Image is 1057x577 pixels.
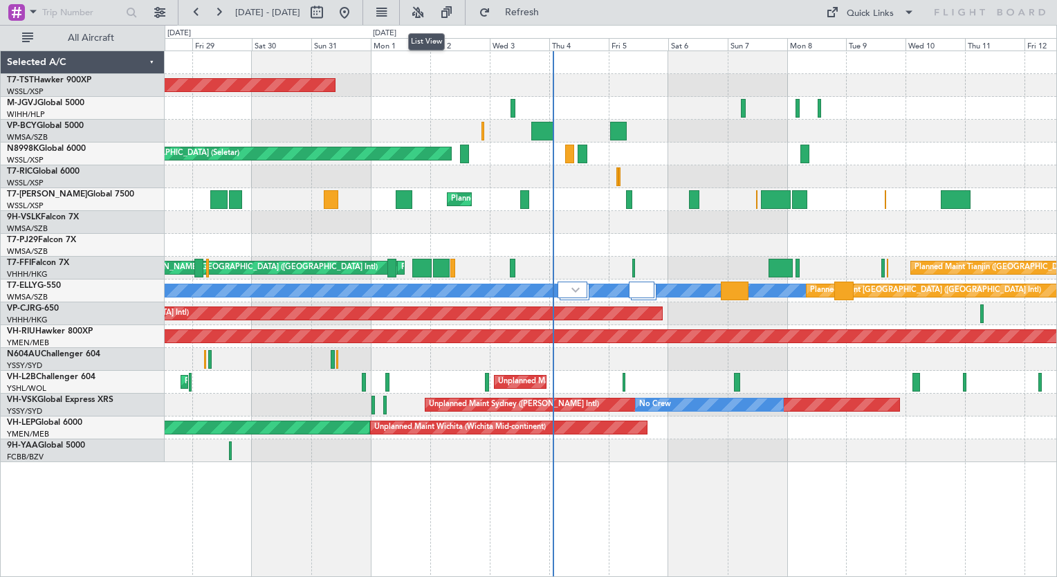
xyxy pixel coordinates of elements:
[7,315,48,325] a: VHHH/HKG
[374,417,546,438] div: Unplanned Maint Wichita (Wichita Mid-continent)
[7,246,48,257] a: WMSA/SZB
[7,122,37,130] span: VP-BCY
[430,38,490,51] div: Tue 2
[7,155,44,165] a: WSSL/XSP
[7,178,44,188] a: WSSL/XSP
[7,350,41,358] span: N604AU
[787,38,847,51] div: Mon 8
[371,38,430,51] div: Mon 1
[7,76,34,84] span: T7-TST
[7,132,48,143] a: WMSA/SZB
[7,327,35,336] span: VH-RIU
[7,406,42,416] a: YSSY/SYD
[7,419,82,427] a: VH-LEPGlobal 6000
[549,38,609,51] div: Thu 4
[167,28,191,39] div: [DATE]
[7,213,79,221] a: 9H-VSLKFalcon 7X
[7,190,134,199] a: T7-[PERSON_NAME]Global 7500
[7,213,41,221] span: 9H-VSLK
[7,396,37,404] span: VH-VSK
[7,223,48,234] a: WMSA/SZB
[498,372,726,392] div: Unplanned Maint [GEOGRAPHIC_DATA] ([GEOGRAPHIC_DATA])
[7,282,37,290] span: T7-ELLY
[7,145,39,153] span: N8998K
[373,28,396,39] div: [DATE]
[7,396,113,404] a: VH-VSKGlobal Express XRS
[7,259,69,267] a: T7-FFIFalcon 7X
[490,38,549,51] div: Wed 3
[7,167,33,176] span: T7-RIC
[7,109,45,120] a: WIHH/HLP
[7,201,44,211] a: WSSL/XSP
[7,441,85,450] a: 9H-YAAGlobal 5000
[192,38,252,51] div: Fri 29
[7,441,38,450] span: 9H-YAA
[7,99,37,107] span: M-JGVJ
[493,8,551,17] span: Refresh
[7,419,35,427] span: VH-LEP
[7,338,49,348] a: YMEN/MEB
[7,373,36,381] span: VH-L2B
[668,38,728,51] div: Sat 6
[7,236,38,244] span: T7-PJ29
[7,145,86,153] a: N8998KGlobal 6000
[7,304,59,313] a: VP-CJRG-650
[7,236,76,244] a: T7-PJ29Falcon 7X
[7,452,44,462] a: FCBB/BZV
[7,122,84,130] a: VP-BCYGlobal 5000
[136,257,378,278] div: [PERSON_NAME][GEOGRAPHIC_DATA] ([GEOGRAPHIC_DATA] Intl)
[7,99,84,107] a: M-JGVJGlobal 5000
[36,33,146,43] span: All Aircraft
[819,1,921,24] button: Quick Links
[7,429,49,439] a: YMEN/MEB
[7,304,35,313] span: VP-CJR
[810,280,1041,301] div: Planned Maint [GEOGRAPHIC_DATA] ([GEOGRAPHIC_DATA] Intl)
[7,383,46,394] a: YSHL/WOL
[472,1,555,24] button: Refresh
[252,38,311,51] div: Sat 30
[965,38,1024,51] div: Thu 11
[847,7,894,21] div: Quick Links
[7,167,80,176] a: T7-RICGlobal 6000
[571,287,580,293] img: arrow-gray.svg
[7,350,100,358] a: N604AUChallenger 604
[7,327,93,336] a: VH-RIUHawker 800XP
[906,38,965,51] div: Wed 10
[42,2,122,23] input: Trip Number
[235,6,300,19] span: [DATE] - [DATE]
[15,27,150,49] button: All Aircraft
[7,292,48,302] a: WMSA/SZB
[408,33,445,51] div: List View
[185,372,403,392] div: Planned Maint [GEOGRAPHIC_DATA] ([GEOGRAPHIC_DATA])
[7,373,95,381] a: VH-L2BChallenger 604
[7,360,42,371] a: YSSY/SYD
[429,394,599,415] div: Unplanned Maint Sydney ([PERSON_NAME] Intl)
[7,190,87,199] span: T7-[PERSON_NAME]
[728,38,787,51] div: Sun 7
[401,257,632,278] div: Planned Maint [GEOGRAPHIC_DATA] ([GEOGRAPHIC_DATA] Intl)
[7,282,61,290] a: T7-ELLYG-550
[451,189,587,210] div: Planned Maint Dubai (Al Maktoum Intl)
[639,394,671,415] div: No Crew
[7,269,48,280] a: VHHH/HKG
[846,38,906,51] div: Tue 9
[311,38,371,51] div: Sun 31
[7,86,44,97] a: WSSL/XSP
[7,76,91,84] a: T7-TSTHawker 900XP
[7,259,31,267] span: T7-FFI
[609,38,668,51] div: Fri 5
